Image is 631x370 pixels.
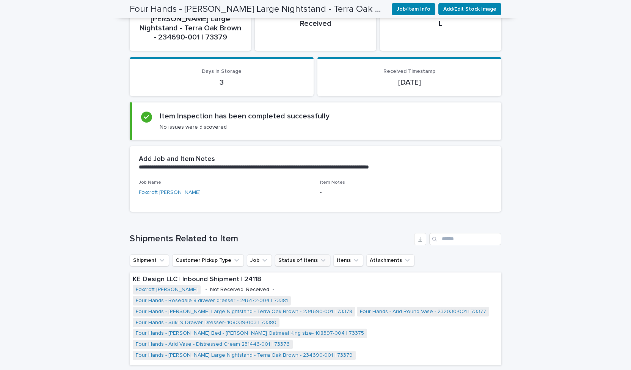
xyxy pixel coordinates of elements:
[429,233,501,245] input: Search
[202,69,242,74] span: Days in Storage
[264,19,367,28] p: Received
[392,3,435,15] button: Job/Item Info
[136,320,276,326] a: Four Hands - Suki 9 Drawer Dresser- 108039-003 | 73380
[366,254,414,266] button: Attachments
[389,19,492,28] p: L
[160,112,330,121] h2: Item Inspection has been completed successfully
[139,155,215,164] h2: Add Job and Item Notes
[130,233,411,244] h1: Shipments Related to Item
[139,78,305,87] p: 3
[136,352,353,359] a: Four Hands - [PERSON_NAME] Large Nightstand - Terra Oak Brown - 234690-001 | 73379
[136,341,290,348] a: Four Hands - Arid Vase - Distressed Cream 231446-001 | 73376
[438,3,501,15] button: Add/Edit Stock Image
[247,254,272,266] button: Job
[320,180,345,185] span: Item Notes
[139,180,161,185] span: Job Name
[160,124,227,131] p: No issues were discovered
[136,309,352,315] a: Four Hands - [PERSON_NAME] Large Nightstand - Terra Oak Brown - 234690-001 | 73378
[320,189,492,197] p: -
[443,5,496,13] span: Add/Edit Stock Image
[130,4,386,15] h2: Four Hands - Fletcher Large Nightstand - Terra Oak Brown - 234690-001 | 73379
[133,276,498,284] p: KE Design LLC | Inbound Shipment | 24118
[205,287,207,293] p: •
[136,298,288,304] a: Four Hands - Rosedale 8 drawer dresser - 246172-004 | 73381
[130,272,501,365] a: KE Design LLC | Inbound Shipment | 24118Foxcroft [PERSON_NAME] •Not Received, Received•Four Hands...
[275,254,330,266] button: Status of Items
[383,69,435,74] span: Received Timestamp
[360,309,486,315] a: Four Hands - Arid Round Vase - 232030-001 | 73377
[333,254,363,266] button: Items
[139,189,201,197] a: Foxcroft [PERSON_NAME]
[172,254,244,266] button: Customer Pickup Type
[272,287,274,293] p: •
[139,5,242,42] p: Four Hands - [PERSON_NAME] Large Nightstand - Terra Oak Brown - 234690-001 | 73379
[326,78,492,87] p: [DATE]
[130,254,169,266] button: Shipment
[397,5,430,13] span: Job/Item Info
[210,287,269,293] p: Not Received, Received
[136,330,364,337] a: Four Hands - [PERSON_NAME] Bed - [PERSON_NAME] Oatmeal King size- 108397-004 | 73375
[136,287,198,293] a: Foxcroft [PERSON_NAME]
